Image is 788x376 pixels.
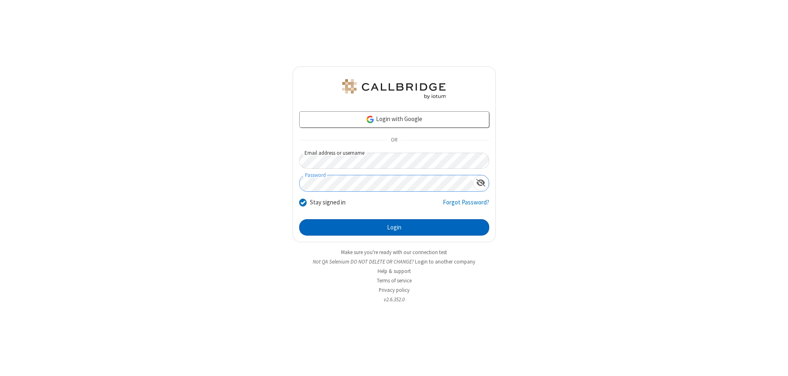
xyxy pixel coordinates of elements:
a: Make sure you're ready with our connection test [341,249,447,256]
li: v2.6.352.0 [293,296,496,303]
a: Forgot Password? [443,198,489,213]
div: Show password [473,175,489,190]
button: Login to another company [415,258,475,266]
a: Terms of service [377,277,412,284]
img: google-icon.png [366,115,375,124]
label: Stay signed in [310,198,346,207]
a: Login with Google [299,111,489,128]
button: Login [299,219,489,236]
a: Help & support [378,268,411,275]
li: Not QA Selenium DO NOT DELETE OR CHANGE? [293,258,496,266]
input: Email address or username [299,153,489,169]
img: QA Selenium DO NOT DELETE OR CHANGE [341,79,447,99]
a: Privacy policy [379,287,410,293]
input: Password [300,175,473,191]
span: OR [387,135,401,146]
